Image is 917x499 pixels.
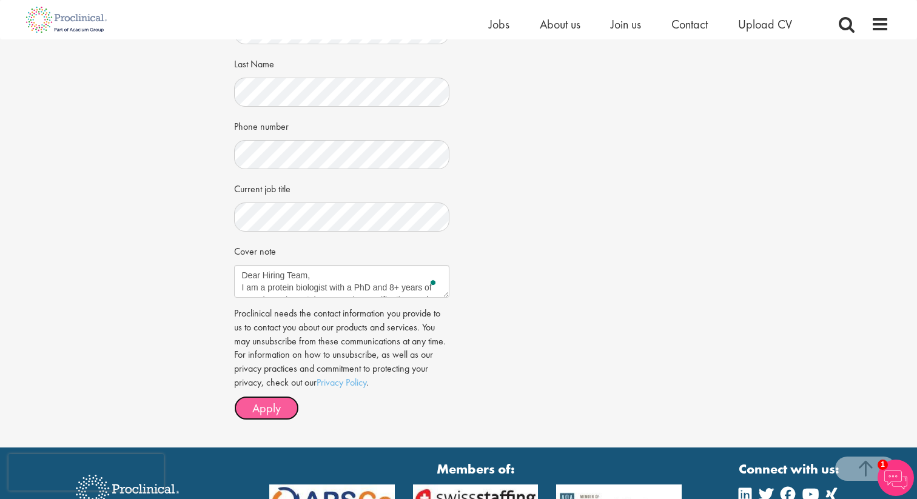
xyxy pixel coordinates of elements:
[540,16,580,32] a: About us
[234,53,274,72] label: Last Name
[611,16,641,32] a: Join us
[234,265,450,298] textarea: To enrich screen reader interactions, please activate Accessibility in Grammarly extension settings
[738,16,792,32] a: Upload CV
[317,376,366,389] a: Privacy Policy
[8,454,164,491] iframe: reCAPTCHA
[234,178,291,196] label: Current job title
[234,241,276,259] label: Cover note
[878,460,914,496] img: Chatbot
[252,400,281,416] span: Apply
[489,16,509,32] a: Jobs
[878,460,888,470] span: 1
[234,307,450,390] p: Proclinical needs the contact information you provide to us to contact you about our products and...
[269,460,682,478] strong: Members of:
[739,460,842,478] strong: Connect with us:
[234,396,299,420] button: Apply
[671,16,708,32] a: Contact
[234,116,289,134] label: Phone number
